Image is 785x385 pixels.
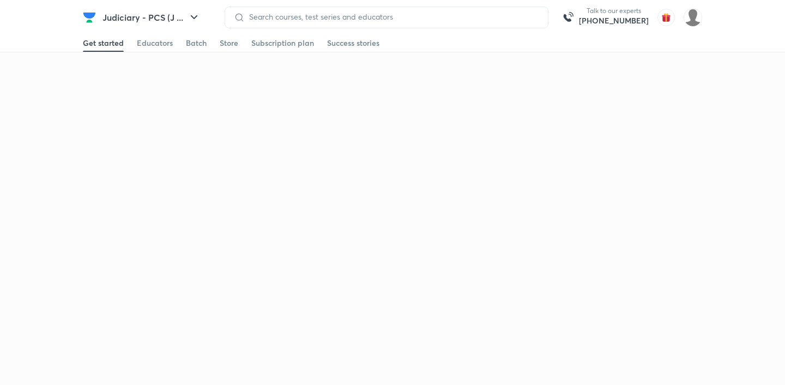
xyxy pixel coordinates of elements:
div: Success stories [327,38,379,49]
input: Search courses, test series and educators [245,13,539,21]
div: Educators [137,38,173,49]
button: Judiciary - PCS (J ... [96,7,207,28]
a: Get started [83,34,124,52]
div: Subscription plan [251,38,314,49]
div: Batch [186,38,207,49]
p: Talk to our experts [579,7,649,15]
a: Educators [137,34,173,52]
img: avatar [657,9,675,26]
a: [PHONE_NUMBER] [579,15,649,26]
img: Abdul Ramzeen [684,8,702,27]
img: Company Logo [83,11,96,24]
div: Store [220,38,238,49]
a: Subscription plan [251,34,314,52]
img: call-us [557,7,579,28]
a: Store [220,34,238,52]
div: Get started [83,38,124,49]
a: Success stories [327,34,379,52]
a: Batch [186,34,207,52]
